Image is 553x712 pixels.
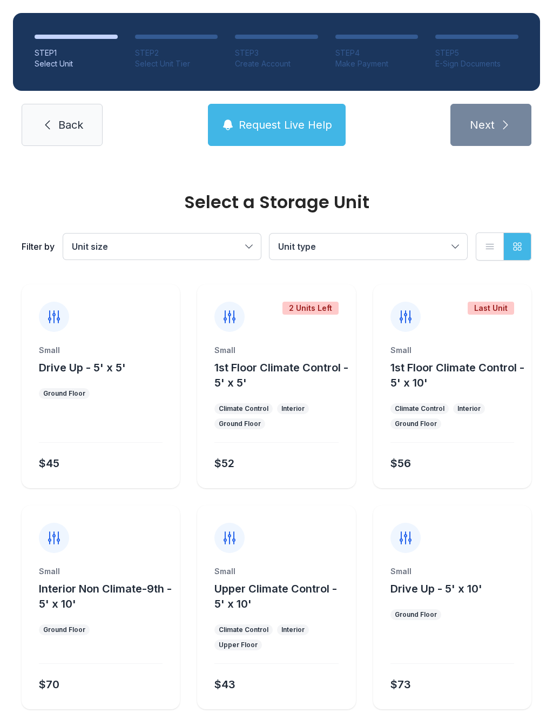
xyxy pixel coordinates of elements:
div: Ground Floor [395,610,437,619]
div: $52 [214,456,234,471]
div: Climate Control [395,404,444,413]
div: STEP 4 [335,48,419,58]
button: Unit size [63,234,261,259]
span: Drive Up - 5' x 5' [39,361,126,374]
div: 2 Units Left [282,302,339,315]
button: Upper Climate Control - 5' x 10' [214,581,351,611]
span: Request Live Help [239,117,332,132]
div: Select Unit Tier [135,58,218,69]
span: Back [58,117,83,132]
div: Interior [457,404,481,413]
span: Interior Non Climate-9th - 5' x 10' [39,582,172,610]
div: Last Unit [468,302,514,315]
span: Unit size [72,241,108,252]
div: Ground Floor [43,626,85,634]
button: Interior Non Climate-9th - 5' x 10' [39,581,176,611]
span: Unit type [278,241,316,252]
div: E-Sign Documents [435,58,518,69]
div: Select a Storage Unit [22,194,531,211]
div: Climate Control [219,404,268,413]
div: Small [39,566,163,577]
div: Small [214,345,338,356]
div: Small [390,566,514,577]
span: 1st Floor Climate Control - 5' x 10' [390,361,524,389]
div: Create Account [235,58,318,69]
div: Ground Floor [219,420,261,428]
button: Drive Up - 5' x 5' [39,360,126,375]
div: STEP 3 [235,48,318,58]
div: Ground Floor [395,420,437,428]
div: STEP 5 [435,48,518,58]
div: $70 [39,677,59,692]
div: Filter by [22,240,55,253]
div: $45 [39,456,59,471]
div: Small [39,345,163,356]
div: $43 [214,677,235,692]
span: 1st Floor Climate Control - 5' x 5' [214,361,348,389]
button: Drive Up - 5' x 10' [390,581,482,596]
div: Upper Floor [219,641,258,649]
span: Drive Up - 5' x 10' [390,582,482,595]
div: Small [214,566,338,577]
span: Upper Climate Control - 5' x 10' [214,582,337,610]
div: Ground Floor [43,389,85,398]
div: Climate Control [219,626,268,634]
div: Make Payment [335,58,419,69]
div: Interior [281,404,305,413]
div: Select Unit [35,58,118,69]
div: STEP 1 [35,48,118,58]
button: Unit type [269,234,467,259]
div: $73 [390,677,411,692]
div: Interior [281,626,305,634]
div: STEP 2 [135,48,218,58]
span: Next [470,117,495,132]
button: 1st Floor Climate Control - 5' x 5' [214,360,351,390]
div: $56 [390,456,411,471]
button: 1st Floor Climate Control - 5' x 10' [390,360,527,390]
div: Small [390,345,514,356]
